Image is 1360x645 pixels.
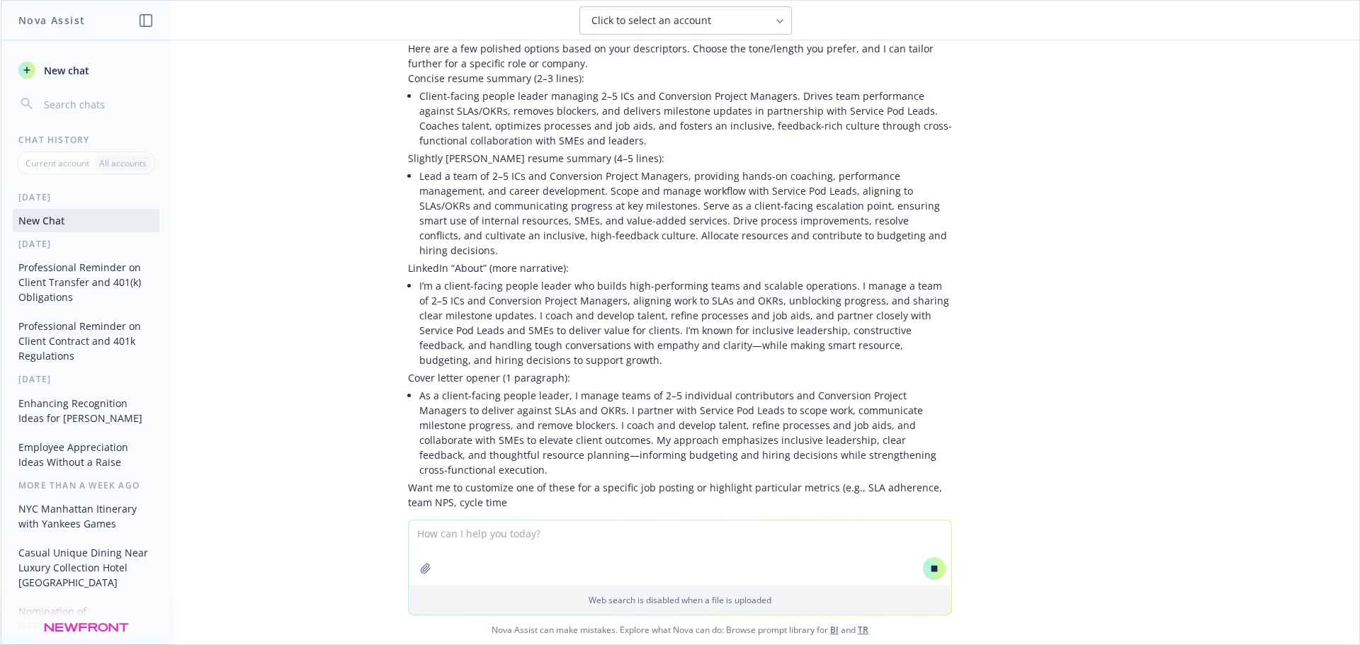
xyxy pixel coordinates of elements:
[830,624,839,636] a: BI
[6,615,1354,644] span: Nova Assist can make mistakes. Explore what Nova can do: Browse prompt library for and
[579,6,792,35] button: Click to select an account
[1,134,171,146] div: Chat History
[1,373,171,385] div: [DATE]
[1,238,171,250] div: [DATE]
[13,497,159,535] button: NYC Manhattan Itinerary with Yankees Games
[417,594,943,606] p: Web search is disabled when a file is uploaded
[408,480,952,510] p: Want me to customize one of these for a specific job posting or highlight particular metrics (e.g...
[1,479,171,491] div: More than a week ago
[408,71,952,86] p: Concise resume summary (2–3 lines):
[13,57,159,83] button: New chat
[408,370,952,385] p: Cover letter opener (1 paragraph):
[591,13,711,28] span: Click to select an account
[858,624,868,636] a: TR
[25,157,89,169] p: Current account
[13,435,159,474] button: Employee Appreciation Ideas Without a Raise
[408,151,952,166] p: Slightly [PERSON_NAME] resume summary (4–5 lines):
[13,209,159,232] button: New Chat
[1,191,171,203] div: [DATE]
[419,385,952,480] li: As a client-facing people leader, I manage teams of 2–5 individual contributors and Conversion Pr...
[419,166,952,261] li: Lead a team of 2–5 ICs and Conversion Project Managers, providing hands-on coaching, performance ...
[408,261,952,275] p: LinkedIn “About” (more narrative):
[99,157,147,169] p: All accounts
[41,94,154,114] input: Search chats
[408,41,952,71] p: Here are a few polished options based on your descriptors. Choose the tone/length you prefer, and...
[13,541,159,594] button: Casual Unique Dining Near Luxury Collection Hotel [GEOGRAPHIC_DATA]
[13,392,159,430] button: Enhancing Recognition Ideas for [PERSON_NAME]
[13,314,159,367] button: Professional Reminder on Client Contract and 401k Regulations
[419,86,952,151] li: Client-facing people leader managing 2–5 ICs and Conversion Project Managers. Drives team perform...
[13,256,159,309] button: Professional Reminder on Client Transfer and 401(k) Obligations
[419,275,952,370] li: I’m a client-facing people leader who builds high-performing teams and scalable operations. I man...
[41,63,89,78] span: New chat
[18,13,85,28] h1: Nova Assist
